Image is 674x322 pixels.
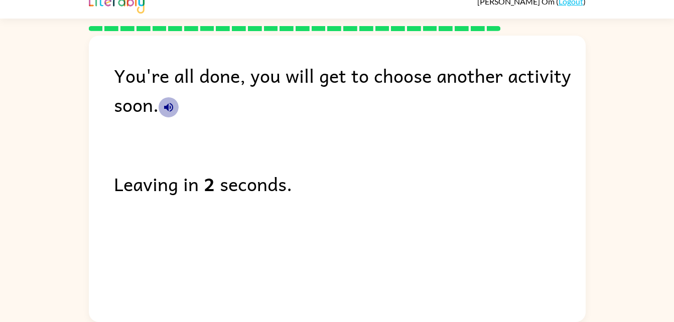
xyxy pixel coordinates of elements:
div: Leaving in seconds. [114,169,586,198]
div: You're all done, you will get to choose another activity soon. [114,61,586,119]
b: 2 [204,169,215,198]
